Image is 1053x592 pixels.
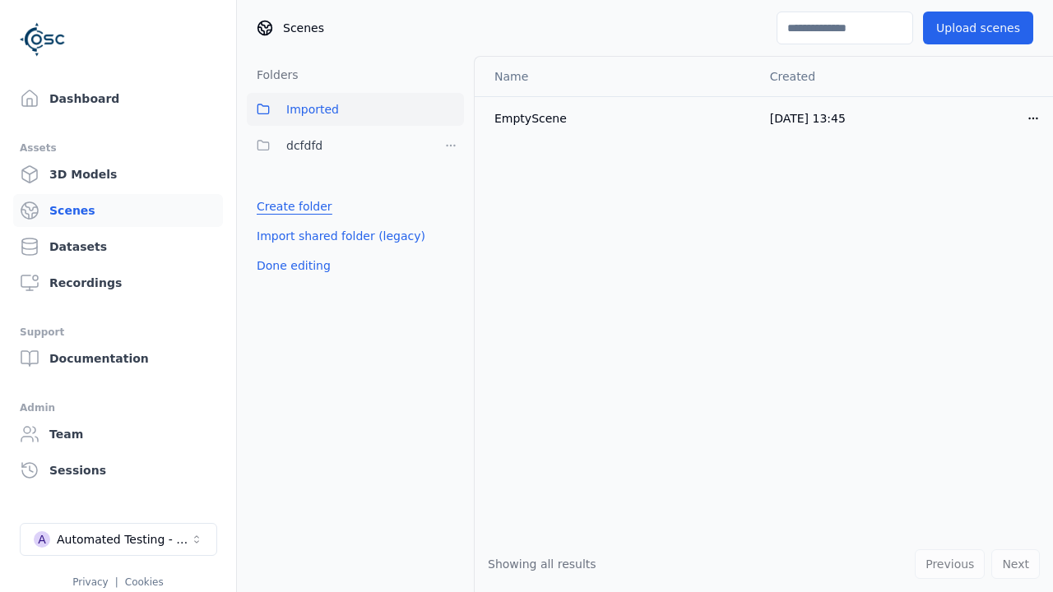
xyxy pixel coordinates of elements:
[20,322,216,342] div: Support
[257,198,332,215] a: Create folder
[283,20,324,36] span: Scenes
[494,110,744,127] div: EmptyScene
[247,67,299,83] h3: Folders
[247,221,435,251] button: Import shared folder (legacy)
[72,576,108,588] a: Privacy
[13,82,223,115] a: Dashboard
[13,266,223,299] a: Recordings
[247,129,428,162] button: dcfdfd
[488,557,596,571] span: Showing all results
[20,16,66,62] img: Logo
[57,531,190,548] div: Automated Testing - Playwright
[286,99,339,119] span: Imported
[20,138,216,158] div: Assets
[923,12,1033,44] button: Upload scenes
[13,454,223,487] a: Sessions
[257,228,425,244] a: Import shared folder (legacy)
[475,57,757,96] th: Name
[13,230,223,263] a: Datasets
[247,251,341,280] button: Done editing
[13,194,223,227] a: Scenes
[20,523,217,556] button: Select a workspace
[125,576,164,588] a: Cookies
[34,531,50,548] div: A
[13,418,223,451] a: Team
[757,57,1014,96] th: Created
[115,576,118,588] span: |
[286,136,322,155] span: dcfdfd
[770,112,846,125] span: [DATE] 13:45
[20,398,216,418] div: Admin
[13,342,223,375] a: Documentation
[247,192,342,221] button: Create folder
[247,93,464,126] button: Imported
[13,158,223,191] a: 3D Models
